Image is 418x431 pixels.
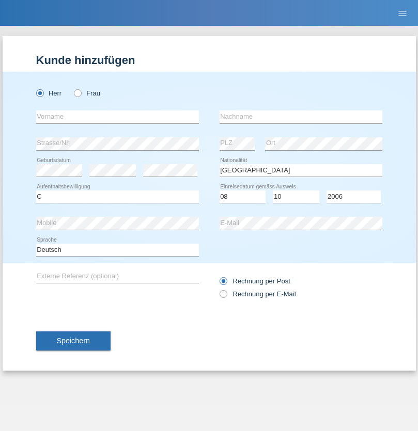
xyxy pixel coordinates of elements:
[36,89,62,97] label: Herr
[397,8,408,19] i: menu
[220,290,296,298] label: Rechnung per E-Mail
[220,277,290,285] label: Rechnung per Post
[220,290,226,303] input: Rechnung per E-Mail
[36,89,43,96] input: Herr
[36,331,111,351] button: Speichern
[220,277,226,290] input: Rechnung per Post
[74,89,81,96] input: Frau
[74,89,100,97] label: Frau
[36,54,382,67] h1: Kunde hinzufügen
[392,10,413,16] a: menu
[57,337,90,345] span: Speichern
